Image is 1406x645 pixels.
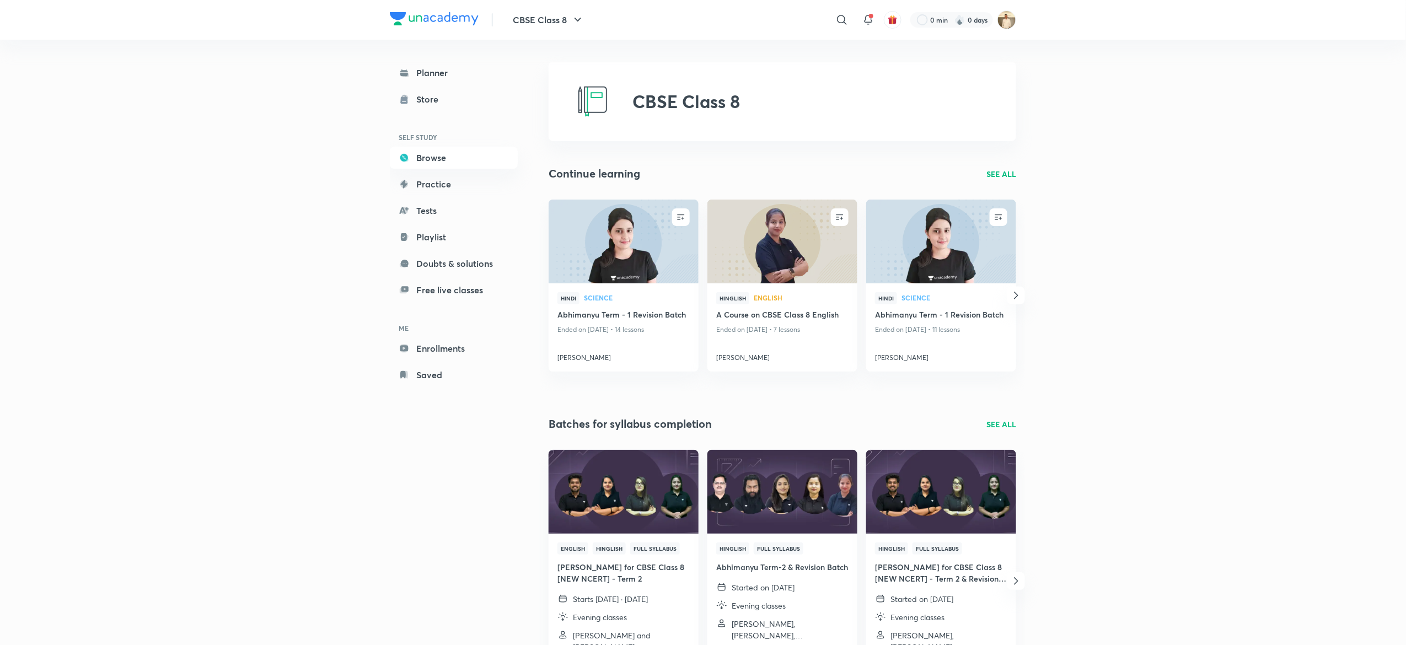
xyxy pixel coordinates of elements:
[716,542,749,555] span: Hinglish
[573,593,648,605] p: Starts [DATE] · [DATE]
[875,292,897,304] span: Hindi
[390,252,518,275] a: Doubts & solutions
[390,337,518,359] a: Enrollments
[732,582,795,593] p: Started on [DATE]
[557,292,579,304] span: Hindi
[390,200,518,222] a: Tests
[593,542,626,555] span: Hinglish
[732,600,786,611] p: Evening classes
[732,618,849,641] p: Sikandar Baig, Diksha Bhuwalka, Prashant Nikam and 2 more
[901,294,1007,302] a: Science
[390,88,518,110] a: Store
[954,14,965,25] img: streak
[557,348,690,363] a: [PERSON_NAME]
[706,198,858,284] img: new-thumbnail
[716,292,749,304] span: Hinglish
[547,449,700,534] img: Thumbnail
[557,542,588,555] span: English
[875,561,1007,584] h4: [PERSON_NAME] for CBSE Class 8 [NEW NCERT] - Term 2 & Revision 2025-26
[390,12,479,25] img: Company Logo
[390,12,479,28] a: Company Logo
[716,348,849,363] a: [PERSON_NAME]
[390,173,518,195] a: Practice
[549,165,640,182] h2: Continue learning
[890,593,953,605] p: Started on [DATE]
[630,542,680,555] span: Full Syllabus
[716,561,849,573] h4: Abhimanyu Term-2 & Revision Batch
[547,198,700,284] img: new-thumbnail
[549,200,699,283] a: new-thumbnail
[888,15,898,25] img: avatar
[716,322,849,337] p: Ended on [DATE] • 7 lessons
[754,542,803,555] span: Full Syllabus
[875,309,1007,322] a: Abhimanyu Term - 1 Revision Batch
[884,11,901,29] button: avatar
[875,322,1007,337] p: Ended on [DATE] • 11 lessons
[390,226,518,248] a: Playlist
[754,294,849,301] span: English
[390,319,518,337] h6: ME
[390,128,518,147] h6: SELF STUDY
[875,542,908,555] span: Hinglish
[706,449,858,534] img: Thumbnail
[557,309,690,322] a: Abhimanyu Term - 1 Revision Batch
[716,309,849,322] a: A Course on CBSE Class 8 English
[865,198,1017,284] img: new-thumbnail
[584,294,690,302] a: Science
[901,294,1007,301] span: Science
[390,279,518,301] a: Free live classes
[913,542,962,555] span: Full Syllabus
[573,611,627,623] p: Evening classes
[506,9,591,31] button: CBSE Class 8
[557,322,690,337] p: Ended on [DATE] • 14 lessons
[549,416,712,432] h2: Batches for syllabus completion
[632,91,740,112] h2: CBSE Class 8
[890,611,945,623] p: Evening classes
[997,10,1016,29] img: Chandrakant Deshmukh
[875,348,1007,363] a: [PERSON_NAME]
[986,418,1016,430] a: SEE ALL
[390,364,518,386] a: Saved
[754,294,849,302] a: English
[390,147,518,169] a: Browse
[416,93,445,106] div: Store
[986,168,1016,180] a: SEE ALL
[557,561,690,584] h4: [PERSON_NAME] for CBSE Class 8 [NEW NCERT] - Term 2
[865,449,1017,534] img: Thumbnail
[390,62,518,84] a: Planner
[584,294,690,301] span: Science
[575,84,610,119] img: CBSE Class 8
[707,200,857,283] a: new-thumbnail
[866,200,1016,283] a: new-thumbnail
